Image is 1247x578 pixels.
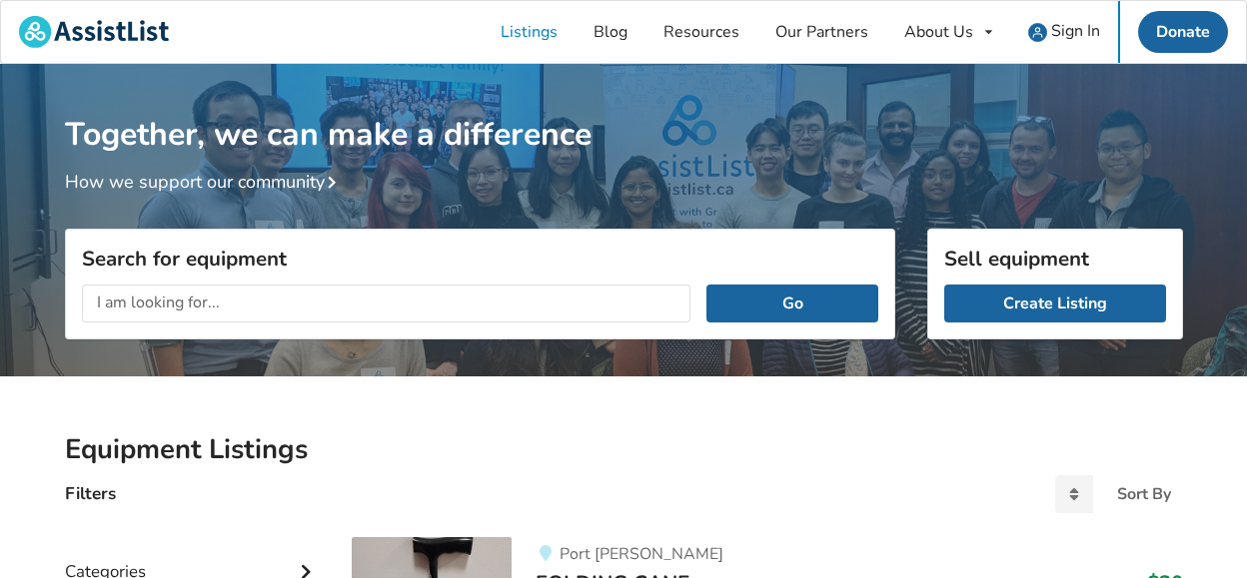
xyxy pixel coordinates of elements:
[904,24,973,40] div: About Us
[65,170,345,194] a: How we support our community
[576,1,645,63] a: Blog
[1138,11,1228,53] a: Donate
[483,1,576,63] a: Listings
[82,246,878,272] h3: Search for equipment
[560,543,723,565] span: Port [PERSON_NAME]
[944,285,1166,322] a: Create Listing
[65,482,116,505] h4: Filters
[757,1,886,63] a: Our Partners
[645,1,757,63] a: Resources
[1117,486,1171,502] div: Sort By
[1028,23,1047,42] img: user icon
[944,246,1166,272] h3: Sell equipment
[65,64,1183,155] h1: Together, we can make a difference
[706,285,877,322] button: Go
[82,285,691,322] input: I am looking for...
[65,432,1183,467] h2: Equipment Listings
[1010,1,1118,63] a: user icon Sign In
[1051,20,1100,42] span: Sign In
[19,16,169,48] img: assistlist-logo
